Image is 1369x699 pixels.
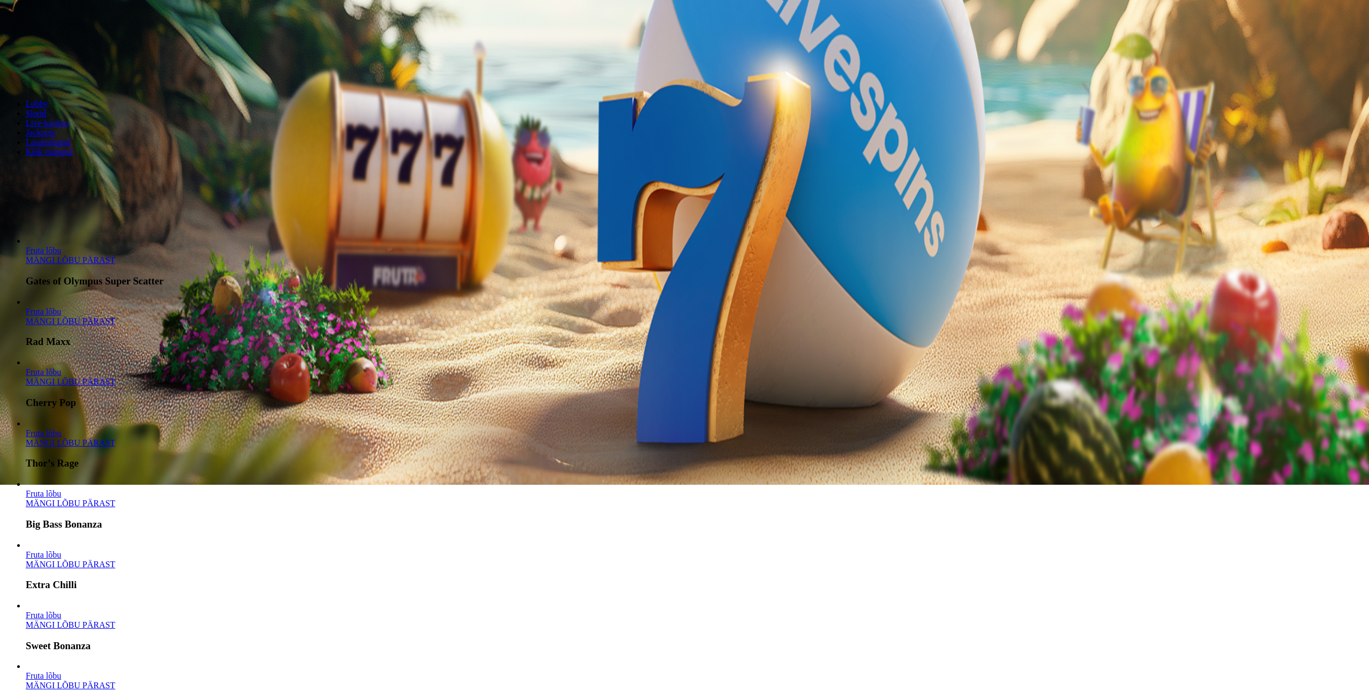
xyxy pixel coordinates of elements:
[26,438,115,447] a: Thor’s Rage
[4,81,1365,157] nav: Lobby
[26,397,1365,409] h3: Cherry Pop
[26,377,115,386] a: Cherry Pop
[26,419,1365,470] article: Thor’s Rage
[26,236,1365,287] article: Gates of Olympus Super Scatter
[26,479,1365,530] article: Big Bass Bonanza
[26,246,61,255] span: Fruta lõbu
[26,367,61,377] span: Fruta lõbu
[26,499,115,508] a: Big Bass Bonanza
[26,671,61,680] a: Rome Fight For Gold Eternal Empire
[26,429,61,438] span: Fruta lõbu
[26,518,1365,530] h3: Big Bass Bonanza
[26,611,61,620] a: Sweet Bonanza
[26,109,46,118] a: Slotid
[26,550,61,559] a: Extra Chilli
[26,489,61,498] a: Big Bass Bonanza
[26,275,1365,287] h3: Gates of Olympus Super Scatter
[26,457,1365,469] h3: Thor’s Rage
[26,138,71,147] a: Lauamängud
[26,671,61,680] span: Fruta lõbu
[26,550,61,559] span: Fruta lõbu
[26,297,1365,348] article: Rad Maxx
[26,118,69,127] a: Live-kasiino
[26,307,61,316] span: Fruta lõbu
[26,489,61,498] span: Fruta lõbu
[26,601,1365,652] article: Sweet Bonanza
[26,620,115,629] a: Sweet Bonanza
[4,81,1365,177] header: Lobby
[26,560,115,569] a: Extra Chilli
[26,246,61,255] a: Gates of Olympus Super Scatter
[26,255,115,265] a: Gates of Olympus Super Scatter
[26,307,61,316] a: Rad Maxx
[26,640,1365,652] h3: Sweet Bonanza
[26,358,1365,409] article: Cherry Pop
[26,611,61,620] span: Fruta lõbu
[26,128,55,137] a: Jackpots
[26,367,61,377] a: Cherry Pop
[26,429,61,438] a: Thor’s Rage
[26,681,115,690] a: Rome Fight For Gold Eternal Empire
[26,579,1365,591] h3: Extra Chilli
[26,336,1365,348] h3: Rad Maxx
[26,540,1365,591] article: Extra Chilli
[26,147,73,156] a: Kõik mängud
[26,99,48,108] a: Lobby
[26,317,115,326] a: Rad Maxx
